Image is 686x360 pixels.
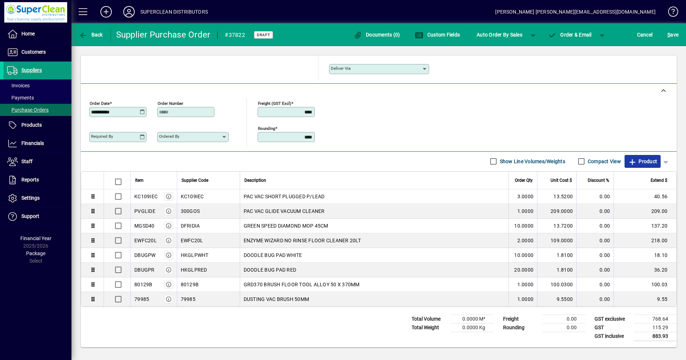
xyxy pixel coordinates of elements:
button: Auto Order By Sales [473,28,526,41]
td: 0.00 [542,315,585,323]
span: Extend $ [651,176,667,184]
span: Reports [21,177,39,183]
label: Compact View [586,158,621,165]
td: 109.0000 [537,233,576,248]
app-page-header-button: Back [71,28,111,41]
div: #37822 [225,29,245,41]
a: Payments [4,92,71,104]
td: 1.8100 [537,263,576,277]
td: 20.0000 [508,263,537,277]
span: Item [135,176,144,184]
div: PVGLIDE [134,208,155,215]
span: Unit Cost $ [551,176,572,184]
a: Purchase Orders [4,104,71,116]
span: Supplier Code [182,176,208,184]
td: 40.56 [613,189,676,204]
td: 1.8100 [537,248,576,263]
td: Total Weight [408,323,451,332]
td: 209.00 [613,204,676,219]
mat-label: Ordered by [159,134,179,139]
mat-label: Required by [91,134,113,139]
span: PAC VAC SHORT PLUGGED P/LEAD [244,193,325,200]
td: 883.93 [634,332,677,341]
span: Order & Email [548,32,592,38]
td: GST inclusive [591,332,634,341]
mat-label: Freight (GST excl) [258,101,291,106]
span: ave [667,29,678,40]
a: Customers [4,43,71,61]
mat-label: Rounding [258,126,275,131]
a: Staff [4,153,71,171]
td: HKGLPWHT [177,248,240,263]
span: Auto Order By Sales [477,29,522,40]
td: Freight [499,315,542,323]
div: Supplier Purchase Order [116,29,210,40]
span: Support [21,213,39,219]
mat-label: Deliver via [331,66,351,71]
div: SUPERCLEAN DISTRIBUTORS [140,6,208,18]
td: 0.00 [576,277,613,292]
button: Documents (0) [352,28,402,41]
td: 0.00 [576,292,613,306]
td: 209.0000 [537,204,576,219]
td: 13.5200 [537,189,576,204]
span: Discount % [588,176,609,184]
mat-label: Order number [158,101,183,106]
td: 80129B [177,277,240,292]
td: 9.55 [613,292,676,306]
span: GRD370 BRUSH FLOOR TOOL ALLOY 50 X 370MM [244,281,360,288]
span: DOODLE BUG PAD WHITE [244,252,302,259]
td: 0.0000 M³ [451,315,494,323]
div: 80129B [134,281,153,288]
span: Home [21,31,35,37]
td: GST exclusive [591,315,634,323]
span: Purchase Orders [7,107,49,113]
td: 768.64 [634,315,677,323]
td: 10.0000 [508,248,537,263]
td: 137.20 [613,219,676,233]
a: Support [4,208,71,225]
td: 100.03 [613,277,676,292]
td: Total Volume [408,315,451,323]
td: 10.0000 [508,219,537,233]
span: Order Qty [515,176,533,184]
td: 100.0300 [537,277,576,292]
span: Products [21,122,42,128]
td: HKGLPRED [177,263,240,277]
td: Rounding [499,323,542,332]
span: Draft [257,33,270,37]
mat-label: Order date [90,101,110,106]
div: DBUGPR [134,266,155,273]
a: Invoices [4,79,71,92]
span: DOODLE BUG PAD RED [244,266,297,273]
td: 218.00 [613,233,676,248]
span: Cancel [637,29,653,40]
label: Show Line Volumes/Weights [498,158,565,165]
span: Settings [21,195,40,201]
td: 0.00 [576,233,613,248]
td: 1.0000 [508,292,537,306]
span: S [667,32,670,38]
span: Suppliers [21,67,42,73]
span: Description [244,176,266,184]
div: [PERSON_NAME] [PERSON_NAME][EMAIL_ADDRESS][DOMAIN_NAME] [495,6,656,18]
button: Cancel [635,28,655,41]
span: Customers [21,49,46,55]
td: 0.00 [576,263,613,277]
span: Payments [7,95,34,101]
td: 0.00 [576,219,613,233]
button: Order & Email [545,28,595,41]
td: KC109IEC [177,189,240,204]
a: Settings [4,189,71,207]
td: GST [591,323,634,332]
span: Product [628,156,657,167]
div: EWFC20L [134,237,157,244]
button: Product [625,155,661,168]
td: 1.0000 [508,204,537,219]
span: DUSTING VAC BRUSH 50MM [244,296,309,303]
a: Products [4,116,71,134]
span: GREEN SPEED DIAMOND MOP 45CM [244,222,328,229]
td: 0.00 [576,248,613,263]
div: DBUGPW [134,252,156,259]
span: Custom Fields [415,32,460,38]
